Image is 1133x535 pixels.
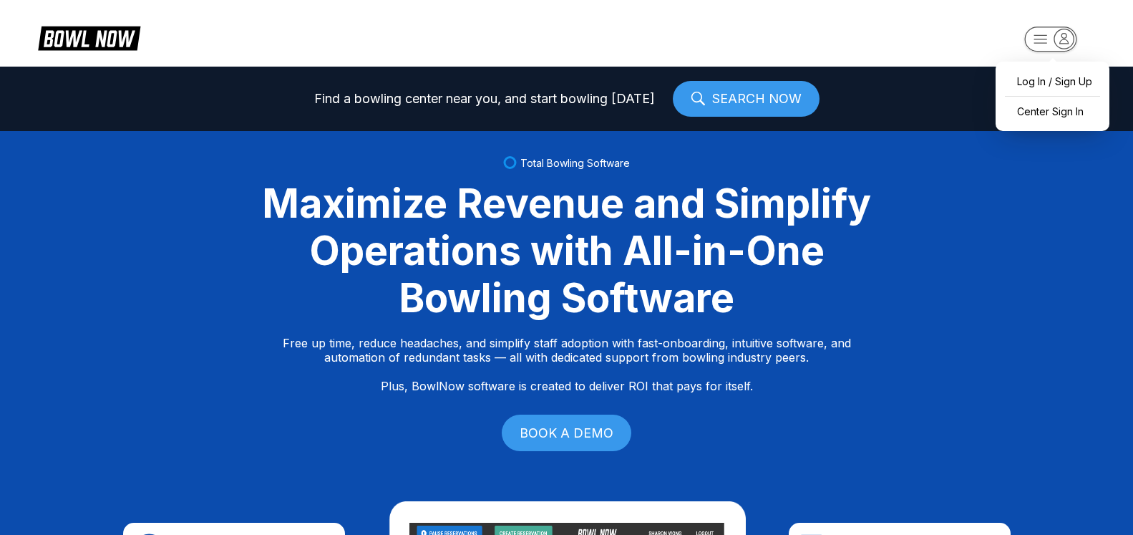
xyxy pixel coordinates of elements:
p: Free up time, reduce headaches, and simplify staff adoption with fast-onboarding, intuitive softw... [283,336,851,393]
a: Center Sign In [1003,99,1102,124]
span: Total Bowling Software [520,157,630,169]
a: Log In / Sign Up [1003,69,1102,94]
div: Maximize Revenue and Simplify Operations with All-in-One Bowling Software [245,180,889,322]
span: Find a bowling center near you, and start bowling [DATE] [314,92,655,106]
a: BOOK A DEMO [502,415,631,451]
a: SEARCH NOW [673,81,820,117]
